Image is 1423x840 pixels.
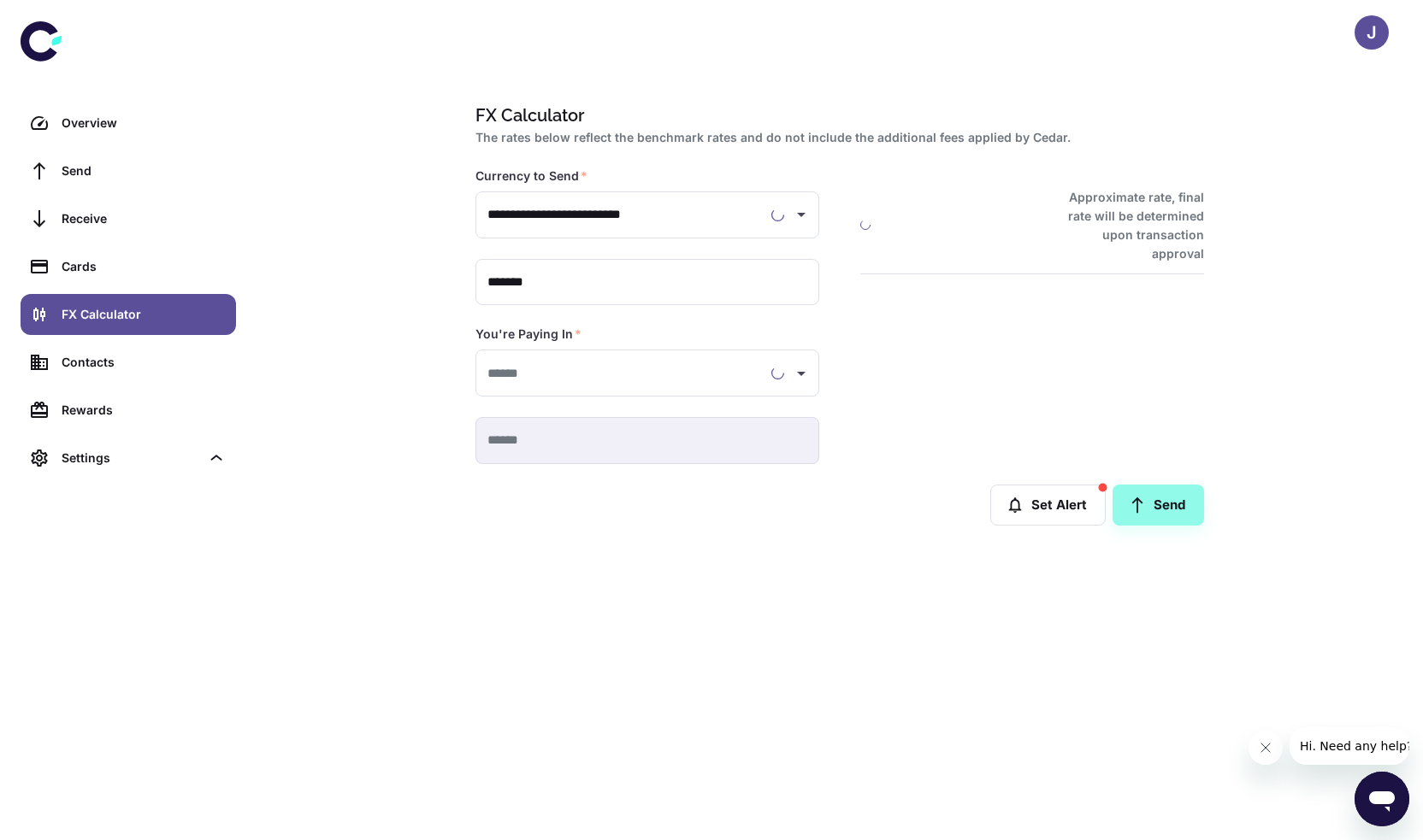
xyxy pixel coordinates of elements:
[1049,188,1204,263] h6: Approximate rate, final rate will be determined upon transaction approval
[1355,772,1409,826] iframe: Button to launch messaging window
[21,438,236,479] div: Settings
[62,401,226,420] div: Rewards
[475,167,588,185] label: Currency to Send
[990,485,1106,526] button: Set Alert
[62,449,200,467] div: Settings
[21,198,236,239] a: Receive
[62,257,226,276] div: Cards
[475,103,1197,128] h1: FX Calculator
[789,361,813,385] button: Open
[62,162,226,180] div: Send
[789,203,813,226] button: Open
[1249,731,1283,765] iframe: Close message
[475,326,582,343] label: You're Paying In
[21,390,236,431] a: Rewards
[21,294,236,335] a: FX Calculator
[1355,15,1389,50] button: J
[21,342,236,383] a: Contacts
[1290,727,1409,765] iframe: Message from company
[21,103,236,144] a: Overview
[62,209,226,228] div: Receive
[62,305,226,324] div: FX Calculator
[10,12,123,26] span: Hi. Need any help?
[21,246,236,287] a: Cards
[1113,485,1204,526] a: Send
[21,150,236,191] a: Send
[62,353,226,372] div: Contacts
[62,114,226,132] div: Overview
